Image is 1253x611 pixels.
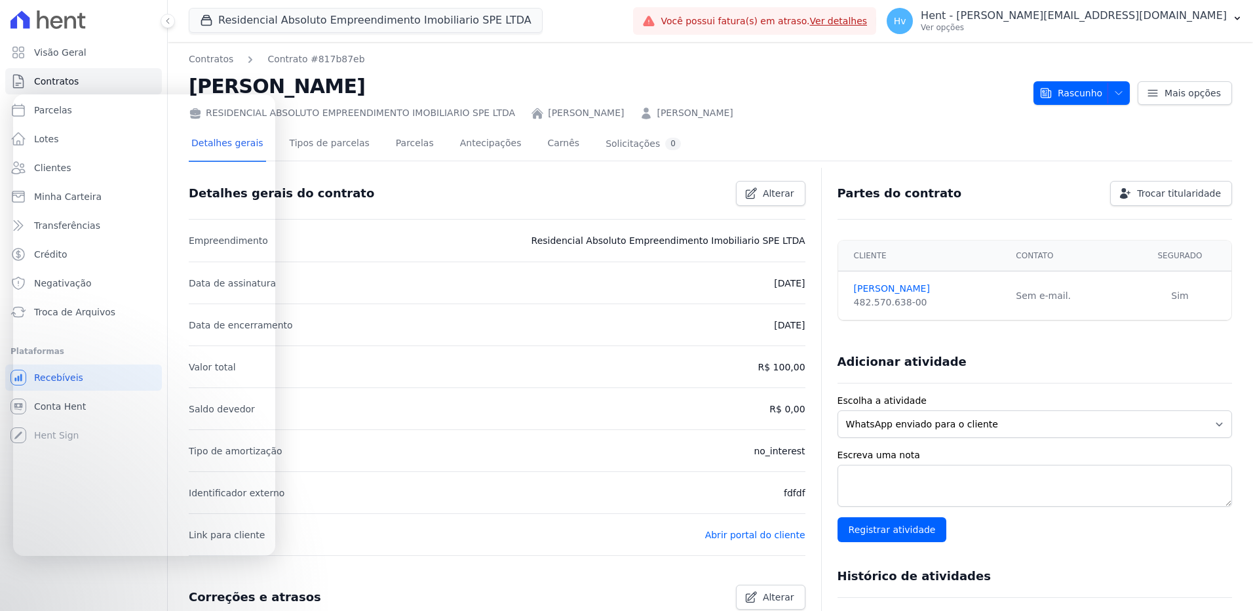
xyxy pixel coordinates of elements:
iframe: Intercom live chat [13,94,275,556]
a: Visão Geral [5,39,162,66]
a: Crédito [5,241,162,267]
span: Alterar [763,187,794,200]
a: Minha Carteira [5,184,162,210]
td: Sim [1128,271,1231,321]
iframe: Intercom live chat [13,566,45,598]
a: Negativação [5,270,162,296]
span: Alterar [763,591,794,604]
label: Escolha a atividade [838,394,1232,408]
span: Você possui fatura(s) em atraso. [661,14,867,28]
div: 0 [665,138,681,150]
a: Carnês [545,127,582,162]
a: Troca de Arquivos [5,299,162,325]
h3: Adicionar atividade [838,354,967,370]
a: Parcelas [5,97,162,123]
p: [DATE] [774,275,805,291]
a: Trocar titularidade [1110,181,1232,206]
label: Escreva uma nota [838,448,1232,462]
div: Plataformas [10,344,157,359]
h3: Detalhes gerais do contrato [189,186,374,201]
span: Hv [894,16,906,26]
p: [DATE] [774,317,805,333]
a: Tipos de parcelas [287,127,372,162]
a: Abrir portal do cliente [705,530,805,540]
p: Residencial Absoluto Empreendimento Imobiliario SPE LTDA [531,233,805,248]
p: fdfdf [784,485,805,501]
a: Alterar [736,585,805,610]
span: Trocar titularidade [1137,187,1221,200]
a: Contratos [5,68,162,94]
div: RESIDENCIAL ABSOLUTO EMPREENDIMENTO IMOBILIARIO SPE LTDA [189,106,515,120]
a: Conta Hent [5,393,162,420]
nav: Breadcrumb [189,52,365,66]
a: Antecipações [457,127,524,162]
td: Sem e-mail. [1008,271,1128,321]
a: Recebíveis [5,365,162,391]
input: Registrar atividade [838,517,947,542]
a: Solicitações0 [603,127,684,162]
a: Clientes [5,155,162,181]
a: Parcelas [393,127,436,162]
h3: Histórico de atividades [838,568,991,584]
p: R$ 100,00 [758,359,805,375]
a: Alterar [736,181,805,206]
div: 482.570.638-00 [854,296,1001,309]
a: Contratos [189,52,233,66]
th: Contato [1008,241,1128,271]
th: Cliente [838,241,1009,271]
button: Residencial Absoluto Empreendimento Imobiliario SPE LTDA [189,8,543,33]
span: Mais opções [1165,87,1221,100]
a: Ver detalhes [810,16,868,26]
p: Tipo de amortização [189,443,282,459]
p: no_interest [754,443,805,459]
a: Lotes [5,126,162,152]
button: Hv Hent - [PERSON_NAME][EMAIL_ADDRESS][DOMAIN_NAME] Ver opções [876,3,1253,39]
a: [PERSON_NAME] [854,282,1001,296]
a: [PERSON_NAME] [657,106,733,120]
th: Segurado [1128,241,1231,271]
p: Hent - [PERSON_NAME][EMAIL_ADDRESS][DOMAIN_NAME] [921,9,1227,22]
a: Transferências [5,212,162,239]
span: Visão Geral [34,46,87,59]
p: Ver opções [921,22,1227,33]
span: Contratos [34,75,79,88]
a: [PERSON_NAME] [548,106,624,120]
h2: [PERSON_NAME] [189,71,1023,101]
a: Mais opções [1138,81,1232,105]
div: Solicitações [606,138,681,150]
p: R$ 0,00 [769,401,805,417]
nav: Breadcrumb [189,52,1023,66]
span: Rascunho [1039,81,1102,105]
h3: Partes do contrato [838,186,962,201]
h3: Correções e atrasos [189,589,321,605]
a: Contrato #817b87eb [267,52,364,66]
button: Rascunho [1033,81,1130,105]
